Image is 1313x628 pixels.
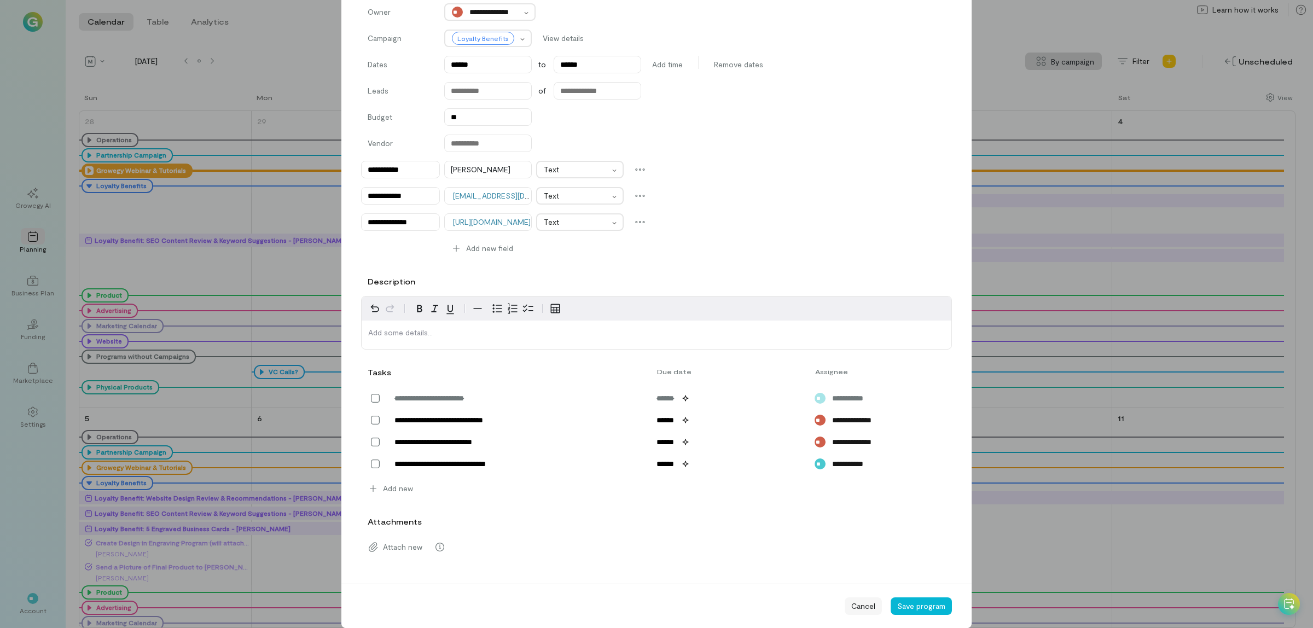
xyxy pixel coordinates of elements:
[453,217,531,226] a: [URL][DOMAIN_NAME]
[368,7,433,21] label: Owner
[453,191,577,200] a: [EMAIL_ADDRESS][DOMAIN_NAME]
[490,301,505,316] button: Bulleted list
[362,321,951,349] div: editable markdown
[367,301,382,316] button: Undo Ctrl+Z
[543,33,584,44] span: View details
[897,601,945,610] span: Save program
[368,276,415,287] label: Description
[368,59,433,70] label: Dates
[466,243,513,254] span: Add new field
[427,301,443,316] button: Italic
[383,542,422,553] span: Attach new
[443,301,458,316] button: Underline
[652,59,683,70] span: Add time
[851,601,875,612] span: Cancel
[445,164,510,175] div: [PERSON_NAME]
[368,516,422,527] label: Attachments
[538,59,546,70] span: to
[809,367,913,376] div: Assignee
[505,301,520,316] button: Numbered list
[412,301,427,316] button: Bold
[383,483,413,494] span: Add new
[714,59,763,70] span: Remove dates
[538,85,546,96] span: of
[368,367,388,378] div: Tasks
[490,301,536,316] div: toggle group
[368,112,433,126] label: Budget
[650,367,808,376] div: Due date
[368,33,433,47] label: Campaign
[520,301,536,316] button: Check list
[361,536,952,558] div: Attach new
[368,85,433,100] label: Leads
[368,138,433,152] label: Vendor
[891,597,952,615] button: Save program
